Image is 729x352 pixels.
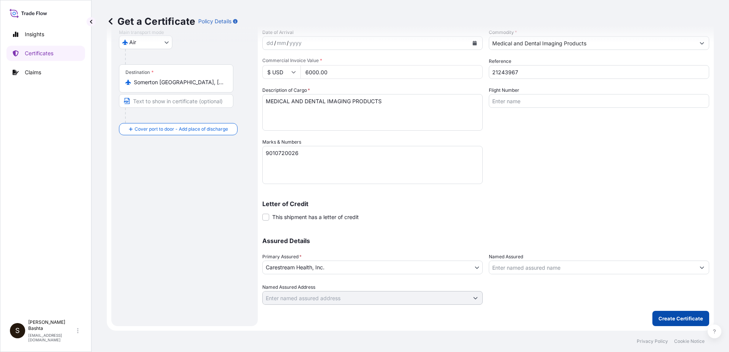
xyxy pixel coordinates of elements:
button: Show suggestions [695,261,709,274]
p: Policy Details [198,18,231,25]
a: Claims [6,65,85,80]
a: Privacy Policy [637,338,668,344]
span: Primary Assured [262,253,302,261]
span: Commercial Invoice Value [262,58,483,64]
p: [PERSON_NAME] Bashta [28,319,75,331]
button: Create Certificate [652,311,709,326]
label: Marks & Numbers [262,138,301,146]
p: Create Certificate [658,315,703,322]
p: Insights [25,30,44,38]
input: Assured Name [489,261,695,274]
div: / [287,38,289,48]
span: Cover port to door - Add place of discharge [135,125,228,133]
span: Carestream Health, Inc. [266,264,324,271]
span: S [15,327,20,334]
button: Carestream Health, Inc. [262,261,483,274]
input: Named Assured Address [263,291,469,305]
p: Get a Certificate [107,15,195,27]
div: year, [289,38,302,48]
input: Type to search commodity [489,36,695,50]
p: [EMAIL_ADDRESS][DOMAIN_NAME] [28,333,75,342]
p: Assured Details [262,238,709,244]
input: Enter amount [300,65,483,79]
div: month, [276,38,287,48]
label: Reference [489,58,511,65]
p: Certificates [25,50,53,57]
p: Letter of Credit [262,201,709,207]
label: Flight Number [489,86,519,94]
div: day, [266,38,274,48]
a: Insights [6,27,85,42]
button: Show suggestions [469,291,482,305]
a: Cookie Notice [674,338,705,344]
input: Text to appear on certificate [119,94,233,108]
input: Destination [134,78,224,86]
span: This shipment has a letter of credit [272,213,359,221]
button: Calendar [469,37,481,49]
input: Enter name [489,94,709,108]
input: Enter booking reference [489,65,709,79]
button: Cover port to door - Add place of discharge [119,123,238,135]
label: Named Assured [489,253,523,261]
a: Certificates [6,46,85,61]
button: Show suggestions [695,36,709,50]
label: Description of Cargo [262,86,310,94]
label: Named Assured Address [262,283,315,291]
div: / [274,38,276,48]
p: Claims [25,69,41,76]
div: Destination [125,69,154,75]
